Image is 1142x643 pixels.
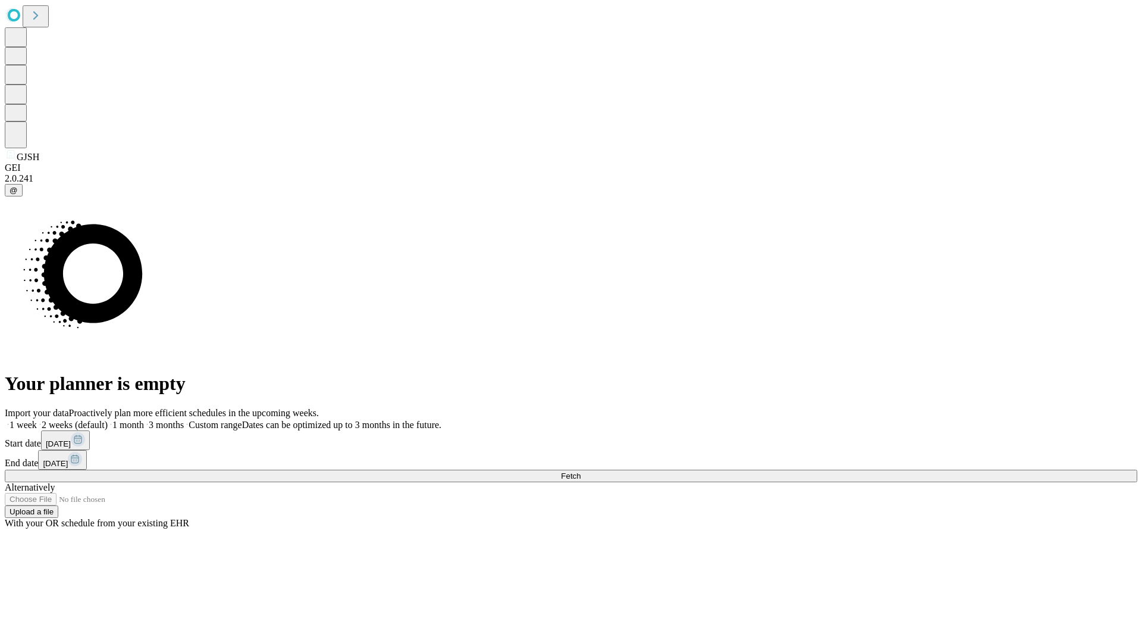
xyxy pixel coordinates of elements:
button: [DATE] [38,450,87,470]
span: Alternatively [5,482,55,492]
span: Fetch [561,472,581,480]
div: 2.0.241 [5,173,1137,184]
button: Upload a file [5,505,58,518]
span: @ [10,186,18,195]
span: 1 week [10,420,37,430]
button: @ [5,184,23,196]
button: [DATE] [41,430,90,450]
span: [DATE] [43,459,68,468]
span: 2 weeks (default) [42,420,108,430]
span: [DATE] [46,439,71,448]
h1: Your planner is empty [5,373,1137,395]
div: GEI [5,163,1137,173]
div: End date [5,450,1137,470]
span: Dates can be optimized up to 3 months in the future. [242,420,441,430]
span: Import your data [5,408,69,418]
span: Custom range [189,420,241,430]
button: Fetch [5,470,1137,482]
span: 1 month [112,420,144,430]
span: 3 months [149,420,184,430]
span: GJSH [17,152,39,162]
div: Start date [5,430,1137,450]
span: With your OR schedule from your existing EHR [5,518,189,528]
span: Proactively plan more efficient schedules in the upcoming weeks. [69,408,319,418]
